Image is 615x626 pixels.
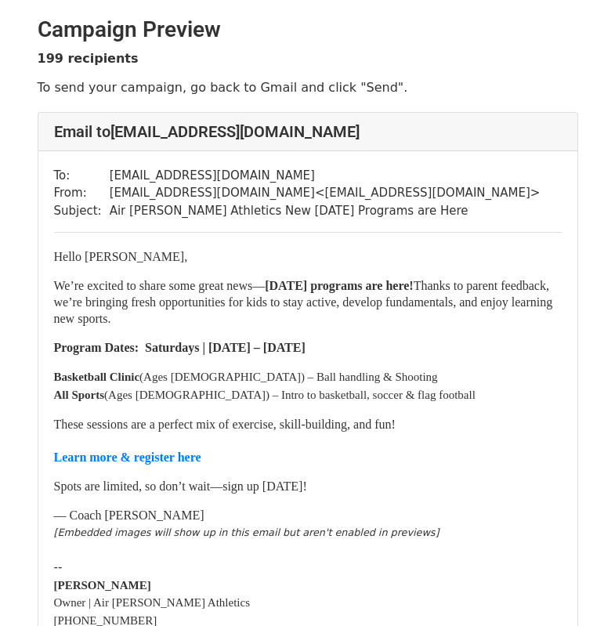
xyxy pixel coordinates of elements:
[54,508,204,522] font: — Coach [PERSON_NAME]​
[54,479,307,493] font: Spots are limited, so don’t wait—sign up [DATE]!
[38,79,578,96] p: To send your campaign, go back to Gmail and click "Send".
[54,184,110,202] td: From:
[110,184,541,202] td: [EMAIL_ADDRESS][DOMAIN_NAME] < [EMAIL_ADDRESS][DOMAIN_NAME] >
[54,526,440,538] em: [Embedded images will show up in this email but aren't enabled in previews]
[54,560,63,574] span: --
[54,418,396,464] font: These sessions are a perfect mix of exercise, skill-building, and fun!
[54,341,306,354] strong: Program Dates: Saturdays | [DATE] – [DATE]
[54,167,110,185] td: To:
[54,122,562,141] h4: Email to [EMAIL_ADDRESS][DOMAIN_NAME]
[110,167,541,185] td: [EMAIL_ADDRESS][DOMAIN_NAME]
[110,202,541,220] td: Air [PERSON_NAME] Athletics New [DATE] Programs are Here
[38,16,578,43] h2: Campaign Preview
[54,451,201,464] a: Learn more & register here
[54,389,105,401] strong: All Sports
[54,279,553,325] font: We’re excited to share some great news— Thanks to parent feedback, we’re bringing fresh opportuni...
[54,202,110,220] td: Subject:
[54,523,562,541] div: ​
[265,279,413,292] b: [DATE] programs are here!
[54,389,476,401] font: (Ages [DEMOGRAPHIC_DATA]) – Intro to basketball, soccer & flag football
[38,51,139,66] strong: 199 recipients
[54,250,188,263] font: Hello [PERSON_NAME],
[54,371,140,383] strong: Basketball Clinic
[54,579,151,592] b: [PERSON_NAME]
[54,371,438,383] font: (Ages [DEMOGRAPHIC_DATA]) – Ball handling & Shooting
